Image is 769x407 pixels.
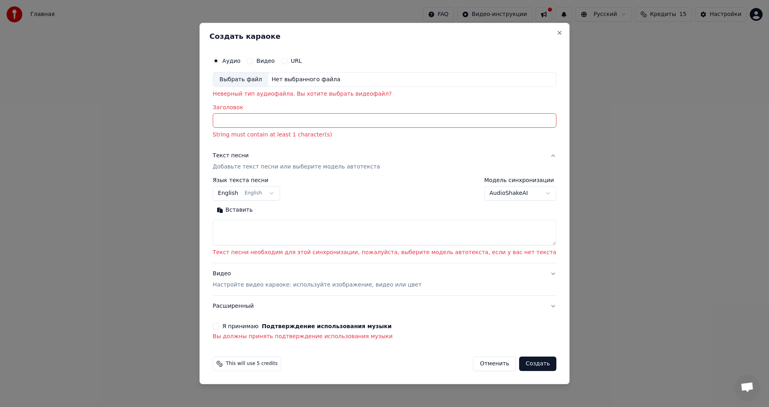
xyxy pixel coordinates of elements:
div: Видео [213,270,421,289]
label: URL [291,58,302,64]
p: Настройте видео караоке: используйте изображение, видео или цвет [213,281,421,289]
label: Я принимаю [222,323,392,329]
button: Текст песниДобавьте текст песни или выберите модель автотекста [213,146,556,178]
label: Язык текста песни [213,178,280,183]
div: Выбрать файл [213,72,268,87]
span: This will use 5 credits [226,361,278,367]
h2: Создать караоке [209,33,560,40]
label: Аудио [222,58,240,64]
div: Текст песниДобавьте текст песни или выберите модель автотекста [213,178,556,263]
p: Текст песни необходим для этой синхронизации, пожалуйста, выберите модель автотекста, если у вас ... [213,249,556,257]
label: Модель синхронизации [484,178,556,183]
button: ВидеоНастройте видео караоке: используйте изображение, видео или цвет [213,263,556,295]
p: String must contain at least 1 character(s) [213,131,556,139]
label: Видео [256,58,275,64]
label: Заголовок [213,105,556,110]
button: Отменить [473,357,516,371]
button: Вставить [213,204,257,217]
p: Вы должны принять подтверждение использования музыки [213,333,556,341]
button: Расширенный [213,296,556,317]
div: Нет выбранного файла [268,76,344,84]
p: Добавьте текст песни или выберите модель автотекста [213,163,380,171]
p: Неверный тип аудиофайла. Вы хотите выбрать видеофайл? [213,90,556,98]
button: Я принимаю [262,323,392,329]
button: Создать [519,357,556,371]
div: Текст песни [213,152,249,160]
